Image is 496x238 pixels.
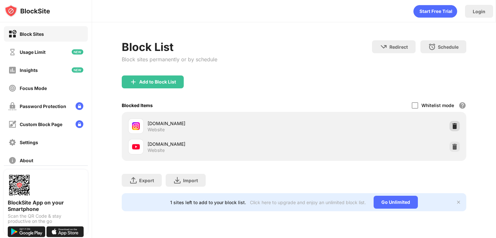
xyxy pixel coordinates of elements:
[20,122,62,127] div: Custom Block Page
[20,140,38,145] div: Settings
[139,178,154,183] div: Export
[8,30,16,38] img: block-on.svg
[20,49,46,55] div: Usage Limit
[132,122,140,130] img: favicons
[20,85,47,91] div: Focus Mode
[148,141,294,147] div: [DOMAIN_NAME]
[122,40,217,54] div: Block List
[148,120,294,127] div: [DOMAIN_NAME]
[5,5,50,17] img: logo-blocksite.svg
[438,44,459,50] div: Schedule
[473,9,485,14] div: Login
[8,84,16,92] img: focus-off.svg
[8,120,16,128] img: customize-block-page-off.svg
[76,102,83,110] img: lock-menu.svg
[72,49,83,55] img: new-icon.svg
[8,66,16,74] img: insights-off.svg
[148,147,165,153] div: Website
[183,178,198,183] div: Import
[46,226,84,237] img: download-on-the-app-store.svg
[72,67,83,73] img: new-icon.svg
[421,103,454,108] div: Whitelist mode
[8,156,16,164] img: about-off.svg
[8,226,45,237] img: get-it-on-google-play.svg
[8,138,16,146] img: settings-off.svg
[20,67,38,73] div: Insights
[20,31,44,37] div: Block Sites
[8,102,16,110] img: password-protection-off.svg
[148,127,165,133] div: Website
[122,103,153,108] div: Blocked Items
[20,104,66,109] div: Password Protection
[122,56,217,63] div: Block sites permanently or by schedule
[456,200,461,205] img: x-button.svg
[139,79,176,84] div: Add to Block List
[389,44,408,50] div: Redirect
[8,174,31,197] img: options-page-qr-code.png
[76,120,83,128] img: lock-menu.svg
[250,200,366,205] div: Click here to upgrade and enjoy an unlimited block list.
[170,200,246,205] div: 1 sites left to add to your block list.
[8,213,84,224] div: Scan the QR Code & stay productive on the go
[8,48,16,56] img: time-usage-off.svg
[132,143,140,151] img: favicons
[8,199,84,212] div: BlockSite App on your Smartphone
[374,196,418,209] div: Go Unlimited
[413,5,457,18] div: animation
[20,158,33,163] div: About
